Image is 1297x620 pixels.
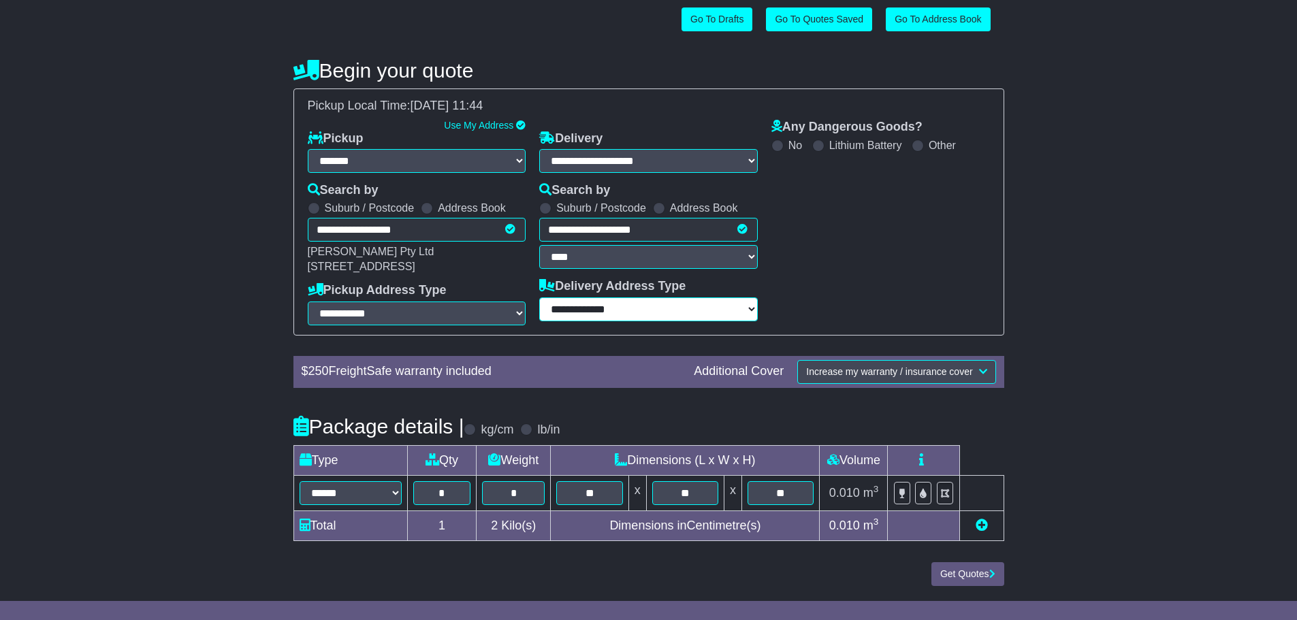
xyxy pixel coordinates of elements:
td: Dimensions in Centimetre(s) [551,510,820,540]
sup: 3 [874,484,879,494]
label: kg/cm [481,423,513,438]
label: Other [929,139,956,152]
label: Suburb / Postcode [556,201,646,214]
td: Kilo(s) [477,510,551,540]
a: Go To Address Book [886,7,990,31]
sup: 3 [874,517,879,527]
a: Go To Quotes Saved [766,7,872,31]
span: [DATE] 11:44 [411,99,483,112]
label: Delivery Address Type [539,279,686,294]
label: Search by [539,183,610,198]
label: Suburb / Postcode [325,201,415,214]
td: Total [293,510,407,540]
span: 0.010 [829,486,860,500]
a: Use My Address [444,120,513,131]
td: Weight [477,445,551,475]
label: lb/in [537,423,560,438]
label: Any Dangerous Goods? [771,120,923,135]
button: Get Quotes [931,562,1004,586]
a: Go To Drafts [682,7,752,31]
span: [STREET_ADDRESS] [308,261,415,272]
span: [PERSON_NAME] Pty Ltd [308,246,434,257]
a: Add new item [976,519,988,532]
div: Additional Cover [687,364,790,379]
div: $ FreightSafe warranty included [295,364,688,379]
button: Increase my warranty / insurance cover [797,360,995,384]
td: x [724,475,742,510]
h4: Begin your quote [293,59,1004,82]
td: Volume [820,445,888,475]
span: 250 [308,364,329,378]
td: x [628,475,646,510]
td: Dimensions (L x W x H) [551,445,820,475]
label: Pickup Address Type [308,283,447,298]
td: 1 [407,510,477,540]
label: Delivery [539,131,603,146]
span: m [863,519,879,532]
span: Increase my warranty / insurance cover [806,366,972,377]
span: m [863,486,879,500]
td: Type [293,445,407,475]
label: Pickup [308,131,364,146]
label: No [788,139,802,152]
td: Qty [407,445,477,475]
label: Search by [308,183,379,198]
h4: Package details | [293,415,464,438]
label: Address Book [438,201,506,214]
span: 2 [491,519,498,532]
div: Pickup Local Time: [301,99,997,114]
label: Lithium Battery [829,139,902,152]
label: Address Book [670,201,738,214]
span: 0.010 [829,519,860,532]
